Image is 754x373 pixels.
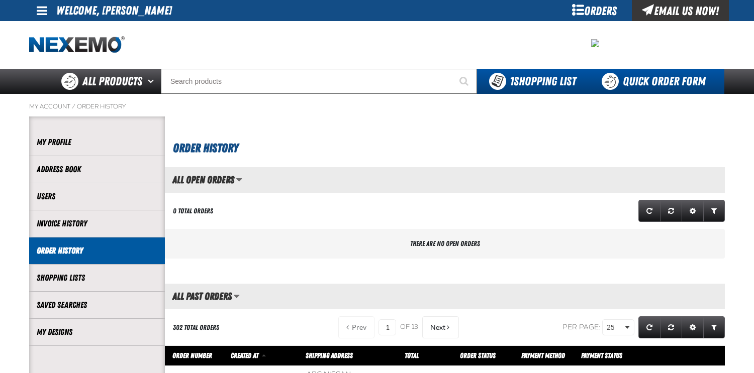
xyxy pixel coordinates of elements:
a: Reset grid action [660,200,682,222]
div: 302 Total Orders [173,323,219,332]
img: Nexemo logo [29,36,125,54]
a: Address Book [37,164,157,175]
a: Expand or Collapse Grid Filters [703,316,725,338]
span: Order History [173,141,238,155]
a: My Profile [37,137,157,148]
a: Users [37,191,157,202]
span: Shopping List [510,74,576,88]
a: Total [405,351,419,359]
button: You have 1 Shopping List. Open to view details [477,69,588,94]
a: Refresh grid action [638,200,661,222]
a: Order History [37,245,157,257]
button: Manage grid views. Current view is All Past Orders [233,288,240,305]
a: My Account [29,102,70,110]
a: My Designs [37,326,157,338]
a: Order Number [172,351,212,359]
span: Shipping Address [306,351,353,359]
a: Reset grid action [660,316,682,338]
img: 6c89d53df96a7429cba9ff7e661053d5.png [591,39,599,47]
span: of 13 [400,323,418,332]
button: Next Page [422,316,459,338]
a: Expand or Collapse Grid Settings [682,316,704,338]
a: Saved Searches [37,299,157,311]
span: All Products [82,72,142,90]
input: Search [161,69,477,94]
a: Invoice History [37,218,157,229]
a: Expand or Collapse Grid Settings [682,200,704,222]
span: 25 [607,322,623,333]
button: Manage grid views. Current view is All Open Orders [236,171,242,188]
span: Next Page [430,323,445,331]
span: Created At [231,351,258,359]
a: Quick Order Form [588,69,724,94]
button: Open All Products pages [144,69,161,94]
span: Payment Method [521,351,565,359]
a: Order Status [460,351,496,359]
strong: 1 [510,74,514,88]
a: Created At [231,351,260,359]
a: Order History [77,102,126,110]
nav: Breadcrumbs [29,102,725,110]
span: There are no open orders [410,239,480,247]
div: 0 Total Orders [173,206,213,216]
input: Current page number [379,319,396,335]
a: Shopping Lists [37,272,157,284]
a: Expand or Collapse Grid Filters [703,200,725,222]
th: Row actions [665,346,725,366]
span: Payment Status [581,351,622,359]
h2: All Open Orders [165,174,234,185]
span: / [72,102,75,110]
span: Per page: [562,323,601,331]
h2: All Past Orders [165,291,232,302]
button: Start Searching [452,69,477,94]
a: Refresh grid action [638,316,661,338]
a: Home [29,36,125,54]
